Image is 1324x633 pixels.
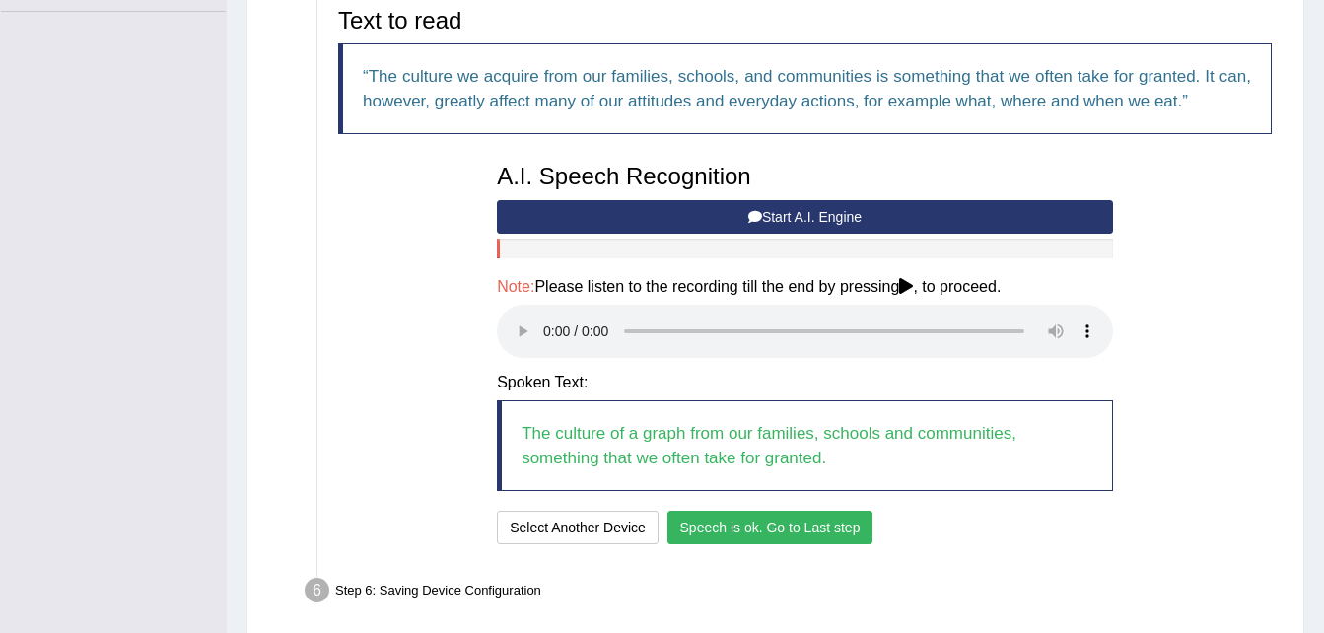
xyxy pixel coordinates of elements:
h4: Spoken Text: [497,374,1113,391]
button: Select Another Device [497,511,659,544]
span: Note: [497,278,534,295]
q: The culture we acquire from our families, schools, and communities is something that we often tak... [363,67,1251,110]
div: Step 6: Saving Device Configuration [296,572,1294,615]
button: Start A.I. Engine [497,200,1113,234]
h3: Text to read [338,8,1272,34]
blockquote: The culture of a graph from our families, schools and communities, something that we often take f... [497,400,1113,491]
h3: A.I. Speech Recognition [497,164,1113,189]
button: Speech is ok. Go to Last step [667,511,873,544]
h4: Please listen to the recording till the end by pressing , to proceed. [497,278,1113,296]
